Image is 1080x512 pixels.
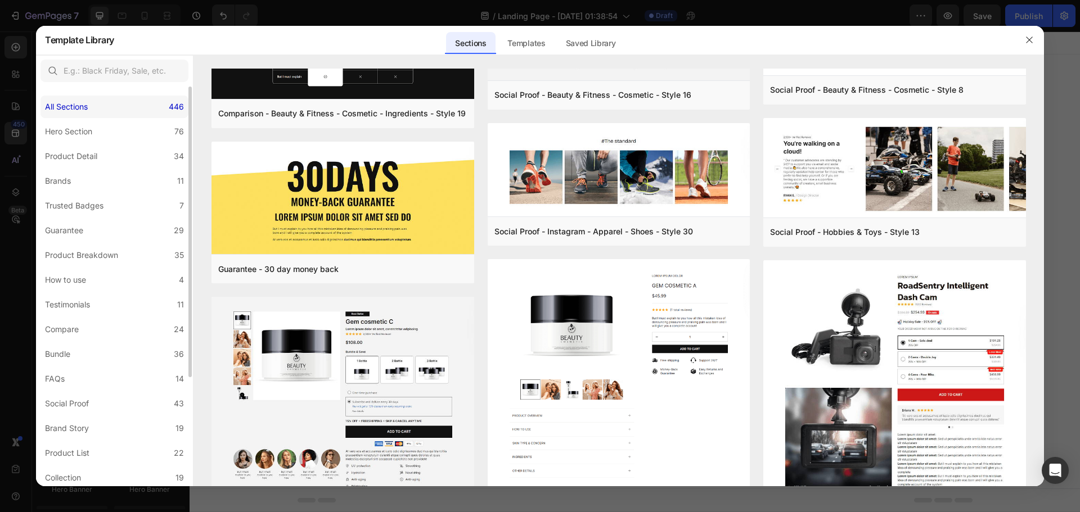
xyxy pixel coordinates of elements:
[175,372,184,386] div: 14
[45,471,81,484] div: Collection
[174,323,184,336] div: 24
[770,83,964,97] div: Social Proof - Beauty & Fitness - Cosmetic - Style 8
[179,199,184,212] div: 7
[45,422,89,435] div: Brand Story
[487,311,570,321] span: then drag & drop elements
[319,311,396,321] span: inspired by CRO experts
[324,297,392,309] div: Choose templates
[45,199,103,212] div: Trusted Badges
[45,100,88,114] div: All Sections
[174,248,184,262] div: 35
[218,262,339,276] div: Guarantee - 30 day money back
[45,25,114,55] h2: Template Library
[763,118,1026,220] img: sp13.png
[211,142,474,257] img: g30.png
[412,297,471,309] div: Generate layout
[446,32,495,55] div: Sections
[45,248,118,262] div: Product Breakdown
[488,259,750,492] img: pd11.png
[488,123,750,219] img: sp30.png
[174,397,184,410] div: 43
[770,225,920,239] div: Social Proof - Hobbies & Toys - Style 13
[498,32,554,55] div: Templates
[45,273,86,287] div: How to use
[175,471,184,484] div: 19
[418,273,472,284] span: Add section
[174,446,184,460] div: 22
[177,298,184,311] div: 11
[495,297,564,309] div: Add blank section
[40,60,188,82] input: E.g.: Black Friday, Sale, etc.
[251,130,311,139] div: Drop element here
[45,372,65,386] div: FAQs
[557,32,625,55] div: Saved Library
[175,422,184,435] div: 19
[1042,457,1069,484] div: Open Intercom Messenger
[45,397,89,410] div: Social Proof
[45,125,92,138] div: Hero Section
[169,100,184,114] div: 446
[177,174,184,188] div: 11
[494,88,691,102] div: Social Proof - Beauty & Fitness - Cosmetic - Style 16
[45,149,97,163] div: Product Detail
[450,41,783,229] img: gempages_581702395403174760-fbe583d3-9290-428f-a0c4-d9a49644d992.png
[174,125,184,138] div: 76
[494,225,693,238] div: Social Proof - Instagram - Apparel - Shoes - Style 30
[179,273,184,287] div: 4
[45,446,89,460] div: Product List
[45,174,71,188] div: Brands
[218,107,466,120] div: Comparison - Beauty & Fitness - Cosmetic - Ingredients - Style 19
[174,347,184,361] div: 36
[45,347,70,361] div: Bundle
[174,149,184,163] div: 34
[45,298,90,311] div: Testimonials
[411,311,471,321] span: from URL or image
[174,224,184,237] div: 29
[45,323,79,336] div: Compare
[45,224,83,237] div: Guarantee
